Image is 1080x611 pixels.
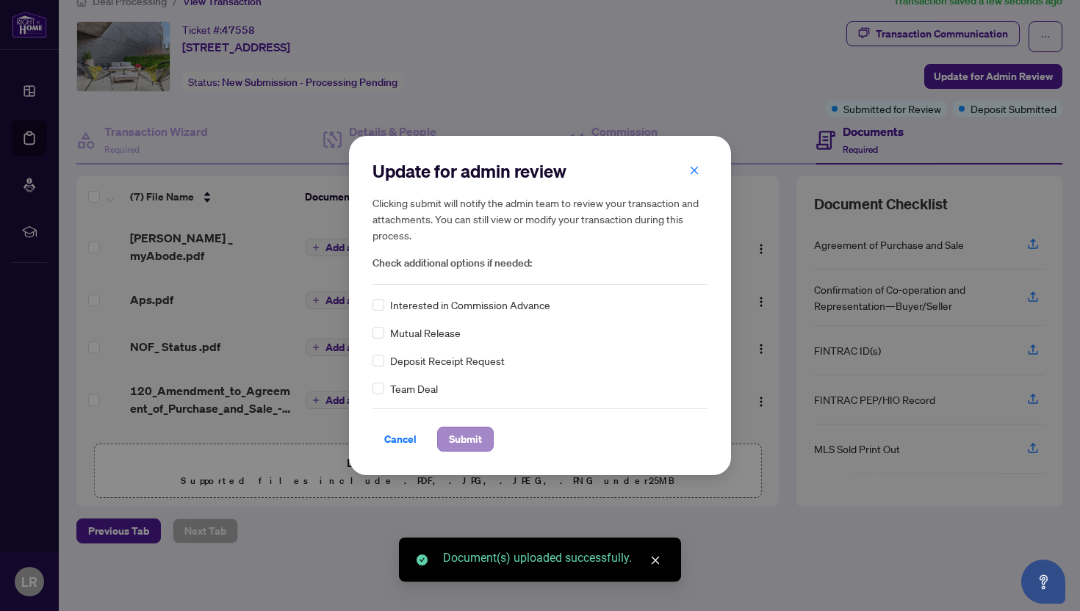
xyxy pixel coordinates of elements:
button: Open asap [1021,560,1065,604]
span: close [650,555,660,565]
span: Deposit Receipt Request [390,352,505,369]
span: Submit [449,427,482,451]
a: Close [647,552,663,568]
h5: Clicking submit will notify the admin team to review your transaction and attachments. You can st... [372,195,708,243]
h2: Update for admin review [372,159,708,183]
span: Check additional options if needed: [372,255,708,272]
span: close [689,165,699,176]
span: check-circle [417,554,428,565]
span: Interested in Commission Advance [390,297,550,313]
span: Cancel [384,427,417,451]
div: Document(s) uploaded successfully. [443,549,663,567]
span: Mutual Release [390,325,461,341]
span: Team Deal [390,380,438,397]
button: Cancel [372,427,428,452]
button: Submit [437,427,494,452]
